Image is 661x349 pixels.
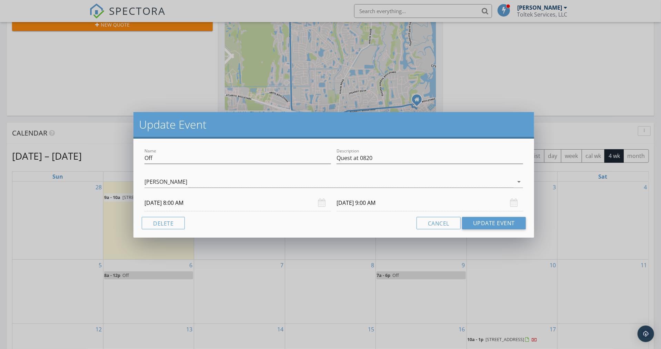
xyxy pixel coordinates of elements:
button: Update Event [462,217,526,229]
i: arrow_drop_down [515,178,523,186]
h2: Update Event [139,118,529,131]
input: Select date [144,195,331,211]
div: [PERSON_NAME] [144,179,187,185]
input: Select date [337,195,523,211]
div: Open Intercom Messenger [638,326,654,342]
button: Delete [142,217,185,229]
button: Cancel [417,217,461,229]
